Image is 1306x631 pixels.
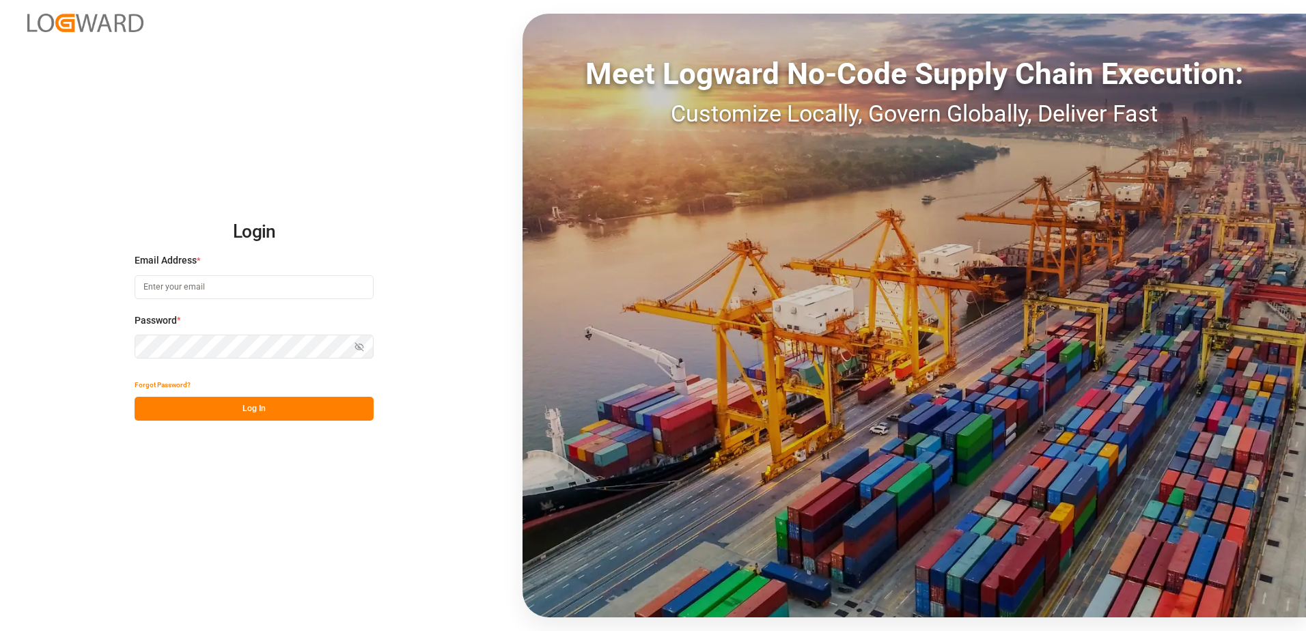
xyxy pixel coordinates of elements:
[135,373,191,397] button: Forgot Password?
[27,14,143,32] img: Logward_new_orange.png
[135,275,374,299] input: Enter your email
[135,253,197,268] span: Email Address
[135,313,177,328] span: Password
[523,51,1306,96] div: Meet Logward No-Code Supply Chain Execution:
[523,96,1306,131] div: Customize Locally, Govern Globally, Deliver Fast
[135,397,374,421] button: Log In
[135,210,374,254] h2: Login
